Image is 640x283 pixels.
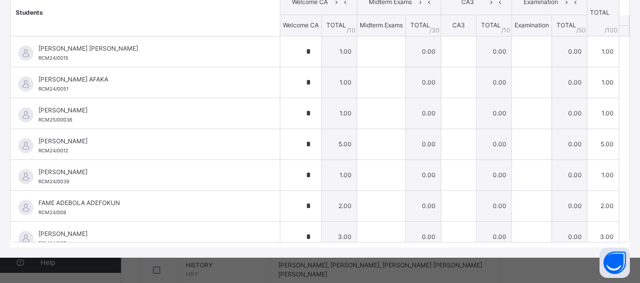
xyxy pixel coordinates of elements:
img: default.svg [18,231,33,246]
img: default.svg [18,169,33,184]
td: 0.00 [552,221,587,252]
td: 2.00 [587,190,619,221]
span: RCM24/0015 [38,55,68,61]
td: 0.00 [552,67,587,98]
button: Open asap [600,248,630,278]
td: 0.00 [406,159,441,190]
span: CA3 [452,21,465,29]
span: Midterm Exams [360,21,403,29]
span: Examination [515,21,549,29]
img: default.svg [18,200,33,215]
td: 0.00 [477,98,512,129]
span: RCM24/0012 [38,148,68,153]
span: FAME ADEBOLA ADEFOKUN [38,198,257,208]
td: 3.00 [322,221,357,252]
span: Welcome CA [283,21,319,29]
span: TOTAL [481,21,501,29]
td: 3.00 [587,221,619,252]
td: 0.00 [477,36,512,67]
span: / 30 [430,26,440,35]
span: / 10 [347,26,356,35]
td: 1.00 [322,36,357,67]
td: 1.00 [587,67,619,98]
span: / 10 [501,26,510,35]
span: RCM24/0039 [38,179,69,184]
td: 1.00 [587,159,619,190]
img: default.svg [18,138,33,153]
span: [PERSON_NAME] [38,229,257,238]
td: 1.00 [322,159,357,190]
span: [PERSON_NAME] [PERSON_NAME] [38,44,257,53]
span: Students [16,9,43,16]
td: 0.00 [552,190,587,221]
span: RCM25/00036 [38,117,72,123]
td: 1.00 [587,36,619,67]
span: / 50 [576,26,586,35]
td: 0.00 [477,67,512,98]
td: 1.00 [587,98,619,129]
span: [PERSON_NAME] [38,106,257,115]
img: default.svg [18,46,33,61]
span: RCM24/008 [38,210,66,215]
span: TOTAL [326,21,346,29]
span: TOTAL [557,21,576,29]
span: [PERSON_NAME] [38,168,257,177]
td: 0.00 [552,98,587,129]
span: [PERSON_NAME] [38,137,257,146]
td: 1.00 [322,98,357,129]
td: 5.00 [322,129,357,159]
td: 0.00 [406,129,441,159]
td: 1.00 [322,67,357,98]
td: 0.00 [477,190,512,221]
td: 0.00 [552,159,587,190]
span: RCM24/007 [38,240,66,246]
td: 0.00 [406,190,441,221]
td: 0.00 [406,221,441,252]
img: default.svg [18,76,33,92]
span: RCM24/0051 [38,86,68,92]
td: 0.00 [406,98,441,129]
td: 0.00 [477,129,512,159]
td: 0.00 [406,36,441,67]
span: /100 [605,26,618,35]
td: 2.00 [322,190,357,221]
span: [PERSON_NAME] AFAKA [38,75,257,84]
td: 0.00 [552,36,587,67]
td: 0.00 [552,129,587,159]
td: 5.00 [587,129,619,159]
span: TOTAL [410,21,430,29]
td: 0.00 [477,221,512,252]
img: default.svg [18,107,33,123]
td: 0.00 [477,159,512,190]
td: 0.00 [406,67,441,98]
